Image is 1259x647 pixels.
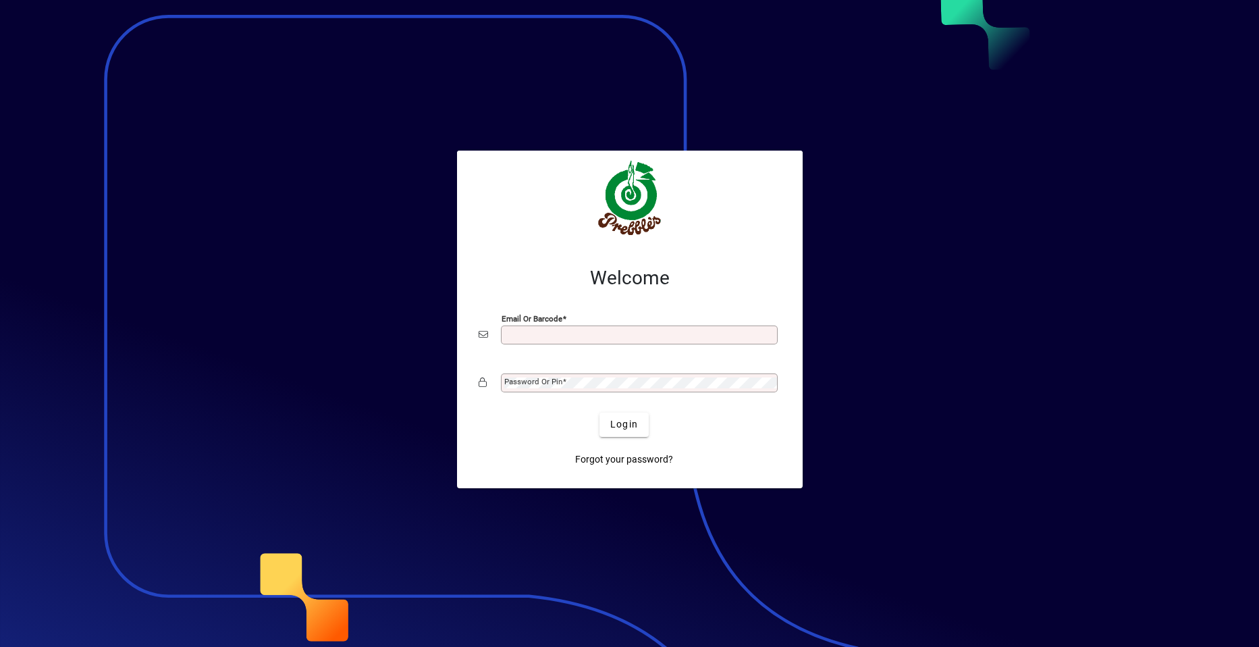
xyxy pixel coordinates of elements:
[504,377,562,386] mat-label: Password or Pin
[575,452,673,467] span: Forgot your password?
[479,267,781,290] h2: Welcome
[570,448,678,472] a: Forgot your password?
[502,313,562,323] mat-label: Email or Barcode
[610,417,638,432] span: Login
[599,413,649,437] button: Login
